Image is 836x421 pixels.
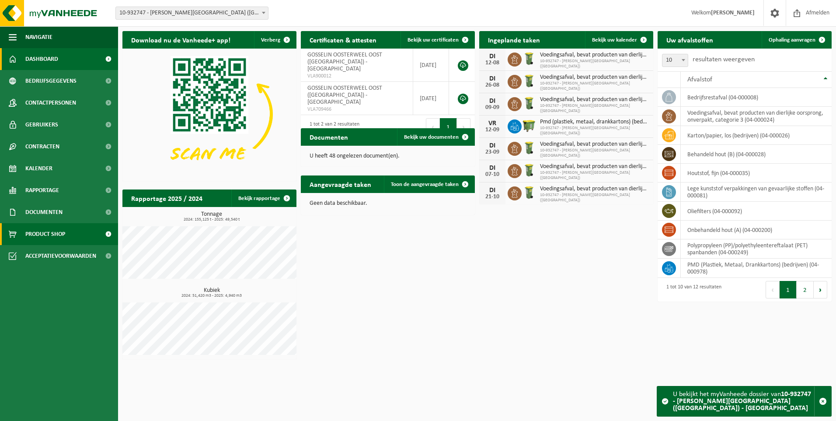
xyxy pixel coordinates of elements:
[658,31,722,48] h2: Uw afvalstoffen
[116,7,268,19] span: 10-932747 - GOSSELIN OOSTERWEEL OOST (PASEC PORT) - ANTWERPEN
[408,37,459,43] span: Bekijk uw certificaten
[540,103,649,114] span: 10-932747 - [PERSON_NAME][GEOGRAPHIC_DATA] ([GEOGRAPHIC_DATA])
[540,193,649,203] span: 10-932747 - [PERSON_NAME][GEOGRAPHIC_DATA] ([GEOGRAPHIC_DATA])
[540,126,649,136] span: 10-932747 - [PERSON_NAME][GEOGRAPHIC_DATA] ([GEOGRAPHIC_DATA])
[307,52,382,72] span: GOSSELIN OOSTERWEEL OOST ([GEOGRAPHIC_DATA]) - [GEOGRAPHIC_DATA]
[585,31,652,49] a: Bekijk uw kalender
[484,105,501,111] div: 09-09
[797,281,814,298] button: 2
[384,175,474,193] a: Toon de aangevraagde taken
[540,52,649,59] span: Voedingsafval, bevat producten van dierlijke oorsprong, onverpakt, categorie 3
[522,51,536,66] img: WB-0140-HPE-GN-50
[814,281,827,298] button: Next
[681,88,832,107] td: bedrijfsrestafval (04-000008)
[540,74,649,81] span: Voedingsafval, bevat producten van dierlijke oorsprong, onverpakt, categorie 3
[681,259,832,278] td: PMD (Plastiek, Metaal, Drankkartons) (bedrijven) (04-000978)
[484,149,501,155] div: 23-09
[540,170,649,181] span: 10-932747 - [PERSON_NAME][GEOGRAPHIC_DATA] ([GEOGRAPHIC_DATA])
[25,158,52,179] span: Kalender
[484,187,501,194] div: DI
[673,386,814,416] div: U bekijkt het myVanheede dossier van
[122,49,296,179] img: Download de VHEPlus App
[25,136,59,158] span: Contracten
[401,31,474,49] a: Bekijk uw certificaten
[681,145,832,164] td: behandeld hout (B) (04-000028)
[592,37,637,43] span: Bekijk uw kalender
[484,172,501,178] div: 07-10
[391,182,459,187] span: Toon de aangevraagde taken
[687,76,712,83] span: Afvalstof
[426,118,440,136] button: Previous
[662,54,688,67] span: 10
[25,114,58,136] span: Gebruikers
[25,179,59,201] span: Rapportage
[540,119,649,126] span: Pmd (plastiek, metaal, drankkartons) (bedrijven)
[762,31,831,49] a: Ophaling aanvragen
[115,7,268,20] span: 10-932747 - GOSSELIN OOSTERWEEL OOST (PASEC PORT) - ANTWERPEN
[681,239,832,259] td: polypropyleen (PP)/polyethyleentereftalaat (PET) spanbanden (04-000249)
[127,294,296,298] span: 2024: 51,420 m3 - 2025: 4,940 m3
[307,106,406,113] span: VLA709466
[484,194,501,200] div: 21-10
[522,185,536,200] img: WB-0140-HPE-GN-50
[25,70,77,92] span: Bedrijfsgegevens
[404,134,459,140] span: Bekijk uw documenten
[693,56,755,63] label: resultaten weergeven
[307,85,382,105] span: GOSSELIN OOSTERWEEL OOST ([GEOGRAPHIC_DATA]) - [GEOGRAPHIC_DATA]
[522,118,536,133] img: WB-1100-HPE-GN-50
[780,281,797,298] button: 1
[301,31,385,48] h2: Certificaten & attesten
[122,189,211,207] h2: Rapportage 2025 / 2024
[25,48,58,70] span: Dashboard
[25,223,65,245] span: Product Shop
[662,54,688,67] span: 10
[301,128,357,145] h2: Documenten
[540,81,649,91] span: 10-932747 - [PERSON_NAME][GEOGRAPHIC_DATA] ([GEOGRAPHIC_DATA])
[662,280,721,299] div: 1 tot 10 van 12 resultaten
[484,75,501,82] div: DI
[540,148,649,158] span: 10-932747 - [PERSON_NAME][GEOGRAPHIC_DATA] ([GEOGRAPHIC_DATA])
[122,31,239,48] h2: Download nu de Vanheede+ app!
[127,218,296,222] span: 2024: 155,125 t - 2025: 49,540 t
[25,92,76,114] span: Contactpersonen
[479,31,549,48] h2: Ingeplande taken
[769,37,815,43] span: Ophaling aanvragen
[261,37,280,43] span: Verberg
[540,59,649,69] span: 10-932747 - [PERSON_NAME][GEOGRAPHIC_DATA] ([GEOGRAPHIC_DATA])
[25,201,63,223] span: Documenten
[484,60,501,66] div: 12-08
[766,281,780,298] button: Previous
[540,141,649,148] span: Voedingsafval, bevat producten van dierlijke oorsprong, onverpakt, categorie 3
[310,200,466,207] p: Geen data beschikbaar.
[127,288,296,298] h3: Kubiek
[522,96,536,111] img: WB-0140-HPE-GN-50
[681,107,832,126] td: voedingsafval, bevat producten van dierlijke oorsprong, onverpakt, categorie 3 (04-000024)
[681,126,832,145] td: karton/papier, los (bedrijven) (04-000026)
[457,118,470,136] button: Next
[540,96,649,103] span: Voedingsafval, bevat producten van dierlijke oorsprong, onverpakt, categorie 3
[540,163,649,170] span: Voedingsafval, bevat producten van dierlijke oorsprong, onverpakt, categorie 3
[681,202,832,221] td: oliefilters (04-000092)
[231,189,296,207] a: Bekijk rapportage
[484,82,501,88] div: 26-08
[310,153,466,159] p: U heeft 48 ongelezen document(en).
[484,98,501,105] div: DI
[25,245,96,267] span: Acceptatievoorwaarden
[301,175,380,193] h2: Aangevraagde taken
[413,49,449,82] td: [DATE]
[440,118,457,136] button: 1
[522,140,536,155] img: WB-0140-HPE-GN-50
[484,165,501,172] div: DI
[254,31,296,49] button: Verberg
[25,26,52,48] span: Navigatie
[413,82,449,115] td: [DATE]
[484,142,501,149] div: DI
[484,53,501,60] div: DI
[127,211,296,222] h3: Tonnage
[484,127,501,133] div: 12-09
[484,120,501,127] div: VR
[681,182,832,202] td: lege kunststof verpakkingen van gevaarlijke stoffen (04-000081)
[673,391,811,412] strong: 10-932747 - [PERSON_NAME][GEOGRAPHIC_DATA] ([GEOGRAPHIC_DATA]) - [GEOGRAPHIC_DATA]
[540,186,649,193] span: Voedingsafval, bevat producten van dierlijke oorsprong, onverpakt, categorie 3
[522,74,536,88] img: WB-0140-HPE-GN-50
